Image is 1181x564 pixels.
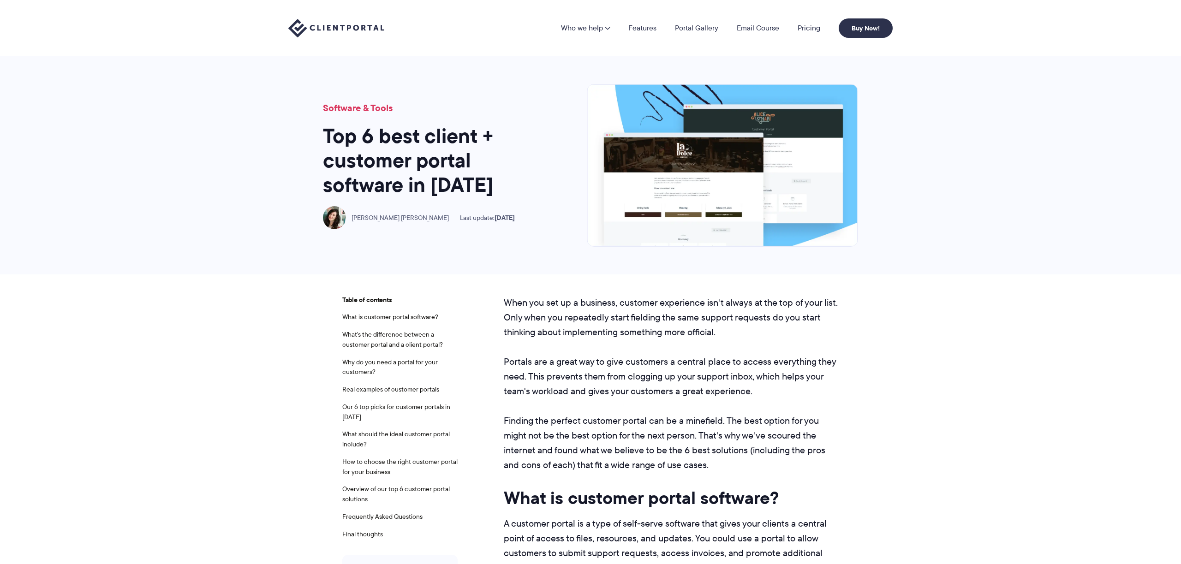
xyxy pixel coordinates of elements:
p: When you set up a business, customer experience isn't always at the top of your list. Only when y... [504,295,839,339]
a: Who we help [561,24,610,32]
p: Portals are a great way to give customers a central place to access everything they need. This pr... [504,354,839,398]
p: Finding the perfect customer portal can be a minefield. The best option for you might not be the ... [504,413,839,472]
a: Why do you need a portal for your customers? [342,357,438,377]
a: Final thoughts [342,529,383,539]
a: How to choose the right customer portal for your business [342,457,458,476]
a: Software & Tools [323,101,393,115]
h1: Top 6 best client + customer portal software in [DATE] [323,124,544,197]
a: Frequently Asked Questions [342,512,423,521]
span: Last update: [460,214,515,222]
a: Overview of our top 6 customer portal solutions [342,484,450,504]
a: Features [628,24,656,32]
span: [PERSON_NAME] [PERSON_NAME] [352,214,449,222]
a: Portal Gallery [675,24,718,32]
span: Table of contents [342,295,458,305]
a: What's the difference between a customer portal and a client portal? [342,330,443,349]
a: Real examples of customer portals [342,385,439,394]
a: Email Course [737,24,779,32]
a: Our 6 top picks for customer portals in [DATE] [342,402,450,422]
a: Pricing [798,24,820,32]
h2: What is customer portal software? [504,487,839,509]
a: What should the ideal customer portal include? [342,429,450,449]
time: [DATE] [495,213,515,223]
a: What is customer portal software? [342,312,438,321]
a: Buy Now! [839,18,893,38]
